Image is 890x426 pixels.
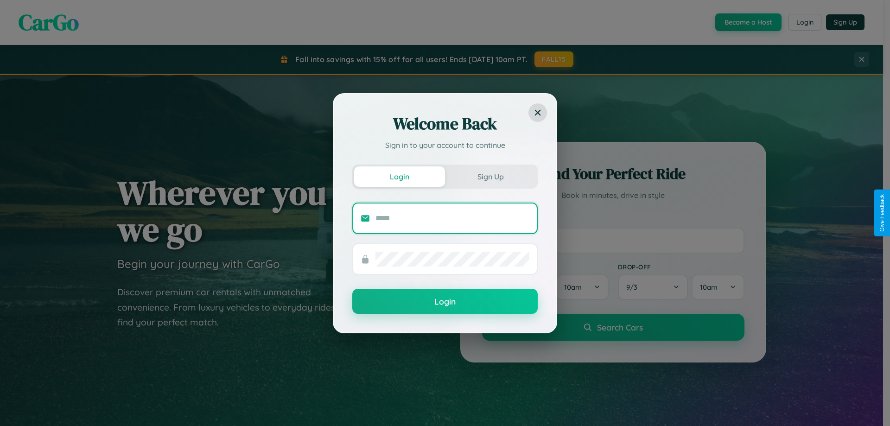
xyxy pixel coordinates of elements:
[445,166,536,187] button: Sign Up
[352,289,538,314] button: Login
[879,194,885,232] div: Give Feedback
[352,140,538,151] p: Sign in to your account to continue
[354,166,445,187] button: Login
[352,113,538,135] h2: Welcome Back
